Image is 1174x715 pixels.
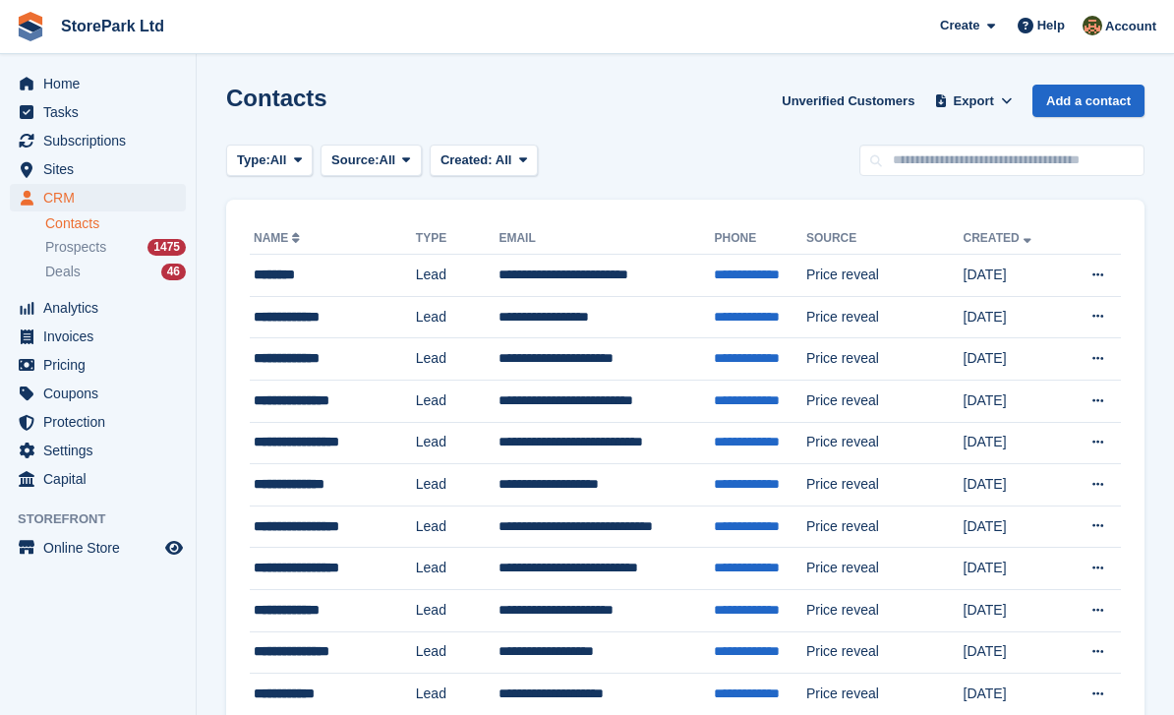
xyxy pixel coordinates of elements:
span: Storefront [18,509,196,529]
a: menu [10,323,186,350]
td: Lead [416,296,499,338]
td: Price reveal [806,296,964,338]
td: Price reveal [806,631,964,674]
span: Capital [43,465,161,493]
a: menu [10,70,186,97]
a: menu [10,465,186,493]
td: Lead [416,506,499,548]
button: Export [930,85,1017,117]
span: Analytics [43,294,161,322]
span: Deals [45,263,81,281]
td: [DATE] [964,506,1064,548]
td: [DATE] [964,296,1064,338]
span: Help [1037,16,1065,35]
th: Phone [714,223,805,255]
th: Email [499,223,714,255]
a: Created [964,231,1035,245]
td: Lead [416,631,499,674]
td: [DATE] [964,338,1064,381]
th: Source [806,223,964,255]
span: Type: [237,150,270,170]
a: menu [10,408,186,436]
a: menu [10,380,186,407]
a: menu [10,351,186,379]
td: Lead [416,422,499,464]
td: [DATE] [964,548,1064,590]
td: Lead [416,380,499,422]
a: Add a contact [1032,85,1145,117]
td: Price reveal [806,548,964,590]
span: All [270,150,287,170]
td: [DATE] [964,422,1064,464]
span: All [380,150,396,170]
td: Lead [416,589,499,631]
button: Source: All [321,145,422,177]
a: Unverified Customers [774,85,922,117]
span: Created: [440,152,493,167]
span: All [496,152,512,167]
button: Created: All [430,145,538,177]
th: Type [416,223,499,255]
span: Home [43,70,161,97]
span: Online Store [43,534,161,562]
a: menu [10,98,186,126]
td: Price reveal [806,380,964,422]
td: Price reveal [806,338,964,381]
td: Price reveal [806,464,964,506]
td: Lead [416,548,499,590]
img: Mark Butters [1083,16,1102,35]
span: Protection [43,408,161,436]
a: StorePark Ltd [53,10,172,42]
span: Subscriptions [43,127,161,154]
h1: Contacts [226,85,327,111]
td: [DATE] [964,589,1064,631]
td: Price reveal [806,255,964,297]
span: Create [940,16,979,35]
td: Price reveal [806,422,964,464]
a: Prospects 1475 [45,237,186,258]
a: Name [254,231,304,245]
span: Export [954,91,994,111]
span: Prospects [45,238,106,257]
td: [DATE] [964,255,1064,297]
td: [DATE] [964,631,1064,674]
a: menu [10,294,186,322]
a: menu [10,437,186,464]
a: menu [10,534,186,562]
td: Lead [416,464,499,506]
a: Preview store [162,536,186,560]
span: Invoices [43,323,161,350]
td: Lead [416,255,499,297]
div: 46 [161,264,186,280]
span: Tasks [43,98,161,126]
span: Account [1105,17,1156,36]
span: CRM [43,184,161,211]
td: Price reveal [806,589,964,631]
div: 1475 [147,239,186,256]
td: Lead [416,338,499,381]
span: Source: [331,150,379,170]
img: stora-icon-8386f47178a22dfd0bd8f6a31ec36ba5ce8667c1dd55bd0f319d3a0aa187defe.svg [16,12,45,41]
button: Type: All [226,145,313,177]
a: Contacts [45,214,186,233]
span: Settings [43,437,161,464]
span: Pricing [43,351,161,379]
a: menu [10,127,186,154]
a: menu [10,155,186,183]
td: [DATE] [964,380,1064,422]
a: menu [10,184,186,211]
span: Sites [43,155,161,183]
a: Deals 46 [45,262,186,282]
span: Coupons [43,380,161,407]
td: [DATE] [964,464,1064,506]
td: Price reveal [806,506,964,548]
